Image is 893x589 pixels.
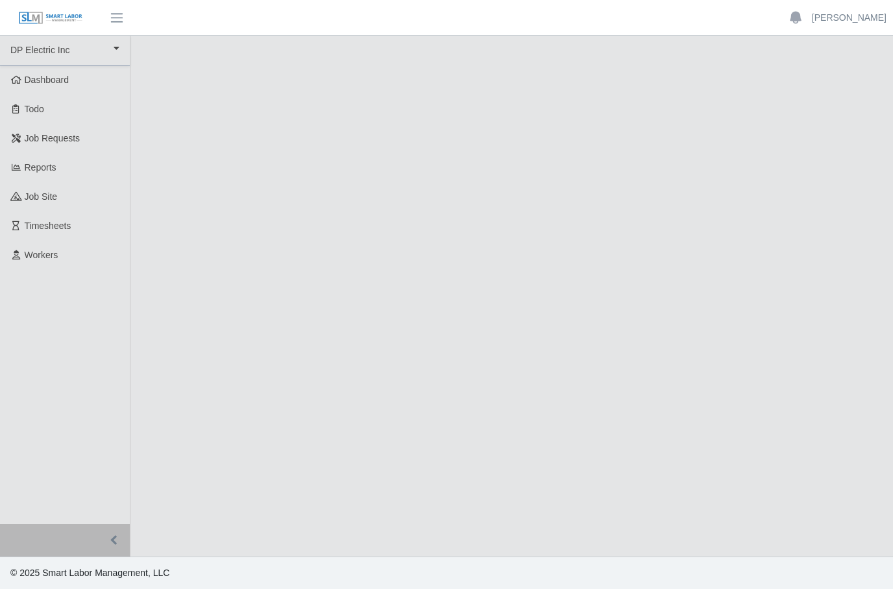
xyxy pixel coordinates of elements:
[812,11,887,25] a: [PERSON_NAME]
[18,11,83,25] img: SLM Logo
[25,75,69,85] span: Dashboard
[25,221,71,231] span: Timesheets
[25,250,58,260] span: Workers
[10,568,169,578] span: © 2025 Smart Labor Management, LLC
[25,104,44,114] span: Todo
[25,191,58,202] span: job site
[25,162,56,173] span: Reports
[25,133,80,143] span: Job Requests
